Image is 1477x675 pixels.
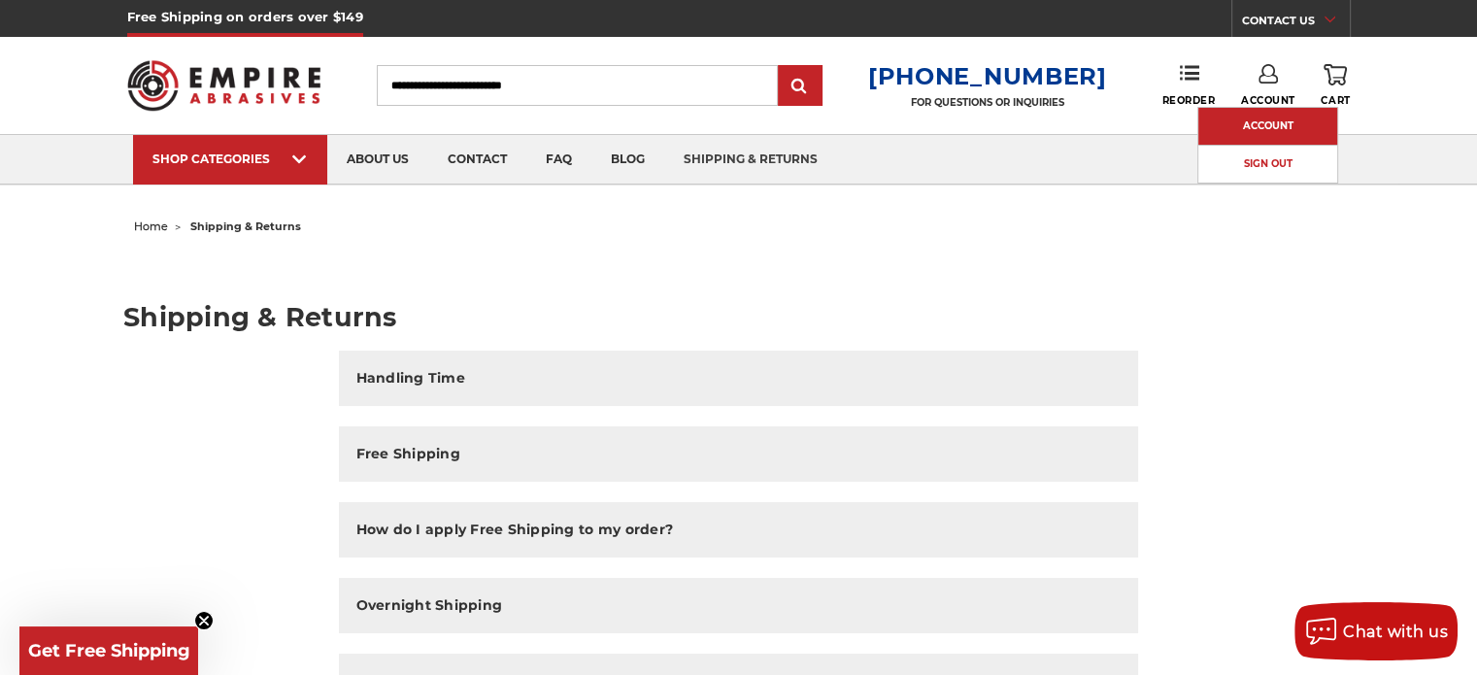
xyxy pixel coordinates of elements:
[19,626,198,675] div: Get Free ShippingClose teaser
[1241,94,1295,107] span: Account
[28,640,190,661] span: Get Free Shipping
[356,595,503,616] h2: Overnight Shipping
[781,67,820,106] input: Submit
[1198,146,1337,184] a: Sign Out
[1198,108,1337,145] a: Account
[868,96,1107,109] p: FOR QUESTIONS OR INQUIRIES
[327,135,428,185] a: about us
[356,520,673,540] h2: How do I apply Free Shipping to my order?
[868,62,1107,90] a: [PHONE_NUMBER]
[1321,64,1350,107] a: Cart
[526,135,591,185] a: faq
[194,611,214,630] button: Close teaser
[134,219,168,233] a: home
[339,578,1139,633] button: Overnight Shipping
[127,48,321,123] img: Empire Abrasives
[339,351,1139,406] button: Handling Time
[339,502,1139,557] button: How do I apply Free Shipping to my order?
[1161,94,1215,107] span: Reorder
[356,368,465,388] h2: Handling Time
[1343,623,1448,641] span: Chat with us
[1242,10,1350,37] a: CONTACT US
[356,444,460,464] h2: Free Shipping
[591,135,664,185] a: blog
[123,304,1354,330] h1: Shipping & Returns
[339,426,1139,482] button: Free Shipping
[190,219,301,233] span: shipping & returns
[428,135,526,185] a: contact
[152,152,308,166] div: SHOP CATEGORIES
[1294,602,1458,660] button: Chat with us
[1321,94,1350,107] span: Cart
[664,135,837,185] a: shipping & returns
[1161,64,1215,106] a: Reorder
